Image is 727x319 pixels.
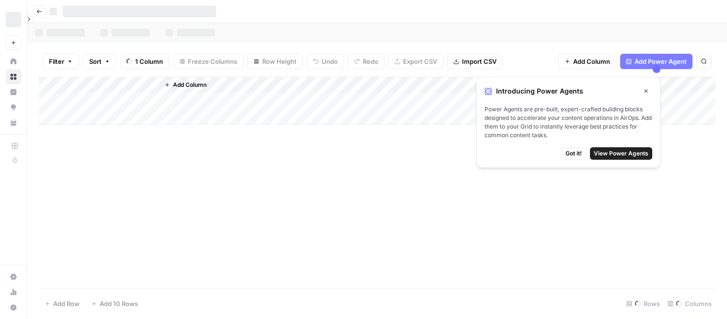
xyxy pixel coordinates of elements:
[485,85,652,97] div: Introducing Power Agents
[388,54,443,69] button: Export CSV
[322,57,338,66] span: Undo
[664,296,715,311] div: Columns
[573,57,610,66] span: Add Column
[6,100,21,115] a: Opportunities
[462,57,496,66] span: Import CSV
[6,115,21,130] a: Your Data
[348,54,384,69] button: Redo
[594,149,648,158] span: View Power Agents
[485,105,652,140] span: Power Agents are pre-built, expert-crafted building blocks designed to accelerate your content op...
[120,54,169,69] button: 1 Column
[247,54,303,69] button: Row Height
[262,57,297,66] span: Row Height
[161,79,210,91] button: Add Column
[623,296,664,311] div: Rows
[307,54,344,69] button: Undo
[447,54,503,69] button: Import CSV
[635,57,687,66] span: Add Power Agent
[6,300,21,315] button: Help + Support
[135,57,163,66] span: 1 Column
[100,299,138,308] span: Add 10 Rows
[558,54,616,69] button: Add Column
[6,269,21,284] a: Settings
[89,57,102,66] span: Sort
[6,69,21,84] a: Browse
[620,54,692,69] button: Add Power Agent
[6,54,21,69] a: Home
[6,84,21,100] a: Insights
[49,57,64,66] span: Filter
[188,57,237,66] span: Freeze Columns
[363,57,378,66] span: Redo
[85,296,144,311] button: Add 10 Rows
[39,296,85,311] button: Add Row
[43,54,79,69] button: Filter
[83,54,116,69] button: Sort
[6,284,21,300] a: Usage
[173,54,243,69] button: Freeze Columns
[403,57,437,66] span: Export CSV
[53,299,80,308] span: Add Row
[173,81,207,89] span: Add Column
[590,147,652,160] button: View Power Agents
[565,149,582,158] span: Got it!
[561,147,586,160] button: Got it!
